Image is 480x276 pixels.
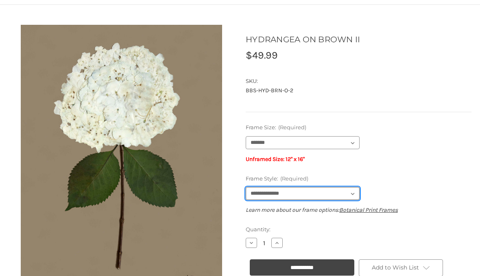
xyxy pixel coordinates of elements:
[246,206,471,214] p: Learn more about our frame options:
[372,264,419,271] span: Add to Wish List
[246,124,471,132] label: Frame Size:
[246,86,471,95] dd: BBS-HYD-BRN-O-2
[246,49,278,61] span: $49.99
[246,77,469,85] dt: SKU:
[246,33,471,46] h1: HYDRANGEA ON BROWN II
[246,226,471,234] label: Quantity:
[280,175,308,182] small: (Required)
[339,206,398,213] a: Botanical Print Frames
[278,124,306,130] small: (Required)
[246,175,471,183] label: Frame Style:
[246,155,471,163] p: Unframed Size: 12" x 16"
